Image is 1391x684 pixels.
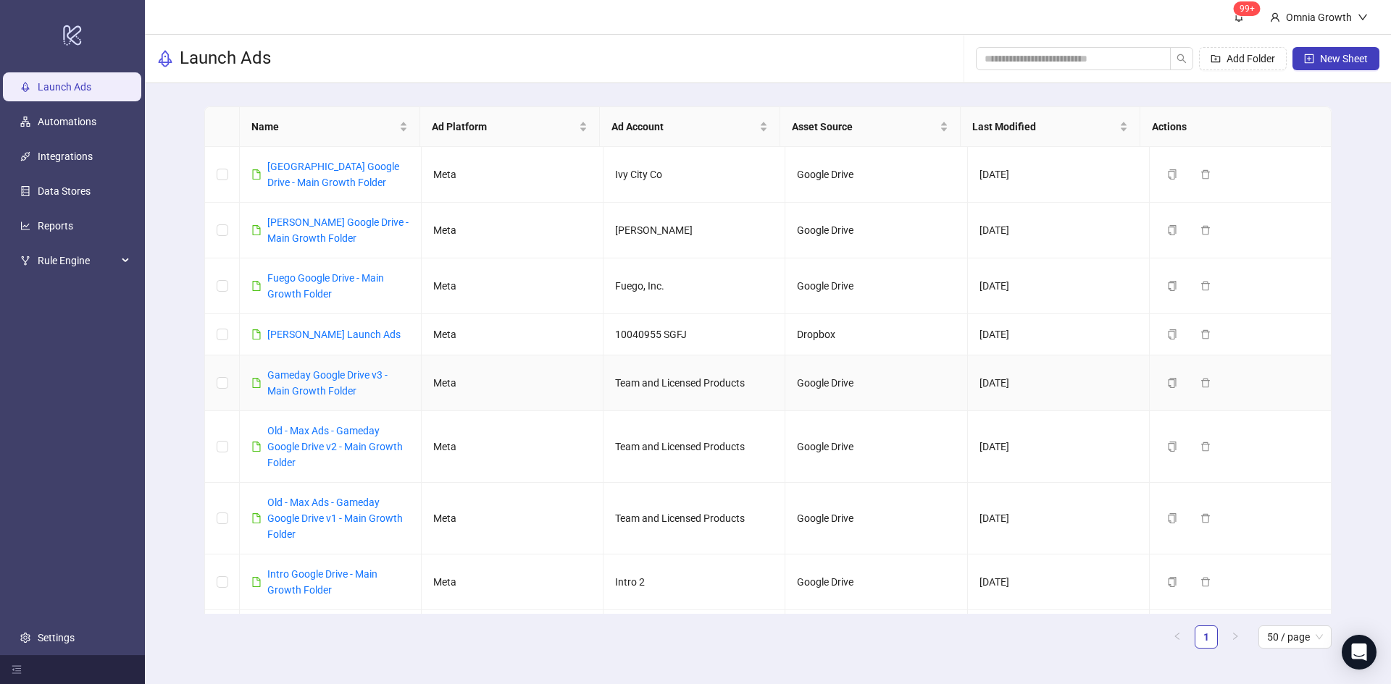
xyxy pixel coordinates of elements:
[1167,281,1177,291] span: copy
[1200,513,1211,523] span: delete
[251,329,262,339] span: file
[968,411,1150,483] td: [DATE]
[38,220,73,232] a: Reports
[1342,635,1377,670] div: Open Intercom Messenger
[267,216,409,244] a: [PERSON_NAME] Google Drive - Main Growth Folder
[1166,625,1189,649] button: left
[267,161,399,188] a: [GEOGRAPHIC_DATA] Google Drive - Main Growth Folder
[38,116,96,127] a: Automations
[785,411,967,483] td: Google Drive
[1195,625,1218,649] li: 1
[603,411,785,483] td: Team and Licensed Products
[968,314,1150,355] td: [DATE]
[968,554,1150,610] td: [DATE]
[603,355,785,411] td: Team and Licensed Products
[420,107,601,147] th: Ad Platform
[20,256,30,266] span: fork
[1177,54,1187,64] span: search
[1200,329,1211,339] span: delete
[1320,53,1368,64] span: New Sheet
[1231,632,1240,641] span: right
[1280,9,1358,25] div: Omnia Growth
[1200,169,1211,180] span: delete
[1358,12,1368,22] span: down
[267,425,403,468] a: Old - Max Ads - Gameday Google Drive v2 - Main Growth Folder
[251,378,262,388] span: file
[267,272,384,300] a: Fuego Google Drive - Main Growth Folder
[1199,47,1287,70] button: Add Folder
[792,119,937,135] span: Asset Source
[785,554,967,610] td: Google Drive
[968,258,1150,314] td: [DATE]
[12,664,22,675] span: menu-fold
[785,258,967,314] td: Google Drive
[603,554,785,610] td: Intro 2
[1258,625,1332,649] div: Page Size
[38,185,91,197] a: Data Stores
[1167,577,1177,587] span: copy
[432,119,577,135] span: Ad Platform
[1227,53,1275,64] span: Add Folder
[603,203,785,258] td: [PERSON_NAME]
[38,246,117,275] span: Rule Engine
[1224,625,1247,649] li: Next Page
[422,355,603,411] td: Meta
[1167,329,1177,339] span: copy
[422,411,603,483] td: Meta
[38,632,75,643] a: Settings
[1304,54,1314,64] span: plus-square
[251,281,262,291] span: file
[251,442,262,452] span: file
[1140,107,1321,147] th: Actions
[1292,47,1379,70] button: New Sheet
[785,355,967,411] td: Google Drive
[600,107,780,147] th: Ad Account
[1200,577,1211,587] span: delete
[1211,54,1221,64] span: folder-add
[38,81,91,93] a: Launch Ads
[968,610,1150,666] td: [DATE]
[1173,632,1182,641] span: left
[422,554,603,610] td: Meta
[422,483,603,554] td: Meta
[267,568,377,596] a: Intro Google Drive - Main Growth Folder
[251,169,262,180] span: file
[780,107,961,147] th: Asset Source
[267,329,401,340] a: [PERSON_NAME] Launch Ads
[1234,12,1244,22] span: bell
[603,610,785,666] td: Jolie Skin Co
[1167,513,1177,523] span: copy
[251,577,262,587] span: file
[611,119,756,135] span: Ad Account
[1270,12,1280,22] span: user
[1200,378,1211,388] span: delete
[1167,378,1177,388] span: copy
[603,483,785,554] td: Team and Licensed Products
[422,203,603,258] td: Meta
[1224,625,1247,649] button: right
[972,119,1117,135] span: Last Modified
[785,147,967,203] td: Google Drive
[785,610,967,666] td: Google Drive
[603,147,785,203] td: Ivy City Co
[785,314,967,355] td: Dropbox
[240,107,420,147] th: Name
[1200,225,1211,235] span: delete
[1267,626,1323,648] span: 50 / page
[251,513,262,523] span: file
[1167,225,1177,235] span: copy
[1234,1,1261,16] sup: 111
[267,369,388,397] a: Gameday Google Drive v3 - Main Growth Folder
[422,147,603,203] td: Meta
[180,47,271,70] h3: Launch Ads
[1166,625,1189,649] li: Previous Page
[267,497,403,540] a: Old - Max Ads - Gameday Google Drive v1 - Main Growth Folder
[968,483,1150,554] td: [DATE]
[785,203,967,258] td: Google Drive
[422,258,603,314] td: Meta
[1167,169,1177,180] span: copy
[968,147,1150,203] td: [DATE]
[968,203,1150,258] td: [DATE]
[603,258,785,314] td: Fuego, Inc.
[603,314,785,355] td: 10040955 SGFJ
